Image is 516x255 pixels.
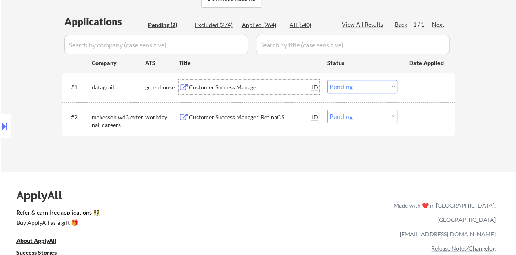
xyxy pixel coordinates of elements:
[413,20,432,29] div: 1 / 1
[400,230,496,237] a: [EMAIL_ADDRESS][DOMAIN_NAME]
[145,113,179,121] div: workday
[242,21,283,29] div: Applied (264)
[16,237,56,244] u: About ApplyAll
[189,113,312,121] div: Customer Success Manager, RetinaOS
[311,110,319,124] div: JD
[148,21,189,29] div: Pending (2)
[16,220,98,226] div: Buy ApplyAll as a gift 🎁
[342,20,385,29] div: View All Results
[432,20,445,29] div: Next
[189,83,312,92] div: Customer Success Manager
[256,35,450,54] input: Search by title (case sensitive)
[64,17,145,27] div: Applications
[409,59,445,67] div: Date Applied
[311,80,319,94] div: JD
[145,59,179,67] div: ATS
[290,21,330,29] div: All (540)
[195,21,236,29] div: Excluded (274)
[390,198,496,227] div: Made with ❤️ in [GEOGRAPHIC_DATA], [GEOGRAPHIC_DATA]
[16,218,98,228] a: Buy ApplyAll as a gift 🎁
[16,188,71,202] div: ApplyAll
[16,210,223,218] a: Refer & earn free applications 👯‍♀️
[145,83,179,92] div: greenhouse
[16,236,68,246] a: About ApplyAll
[431,245,496,252] a: Release Notes/Changelog
[395,20,408,29] div: Back
[64,35,248,54] input: Search by company (case sensitive)
[327,55,397,70] div: Status
[179,59,319,67] div: Title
